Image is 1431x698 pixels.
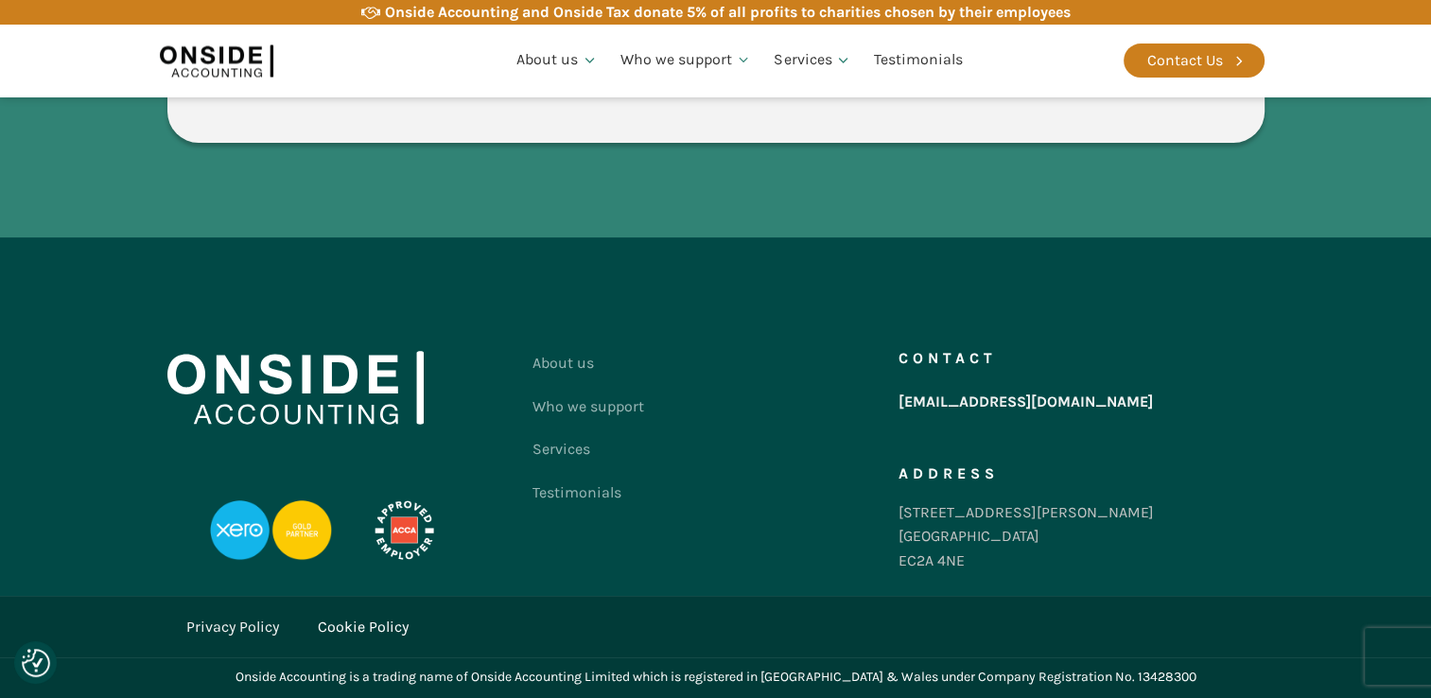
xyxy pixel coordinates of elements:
[351,500,457,561] img: APPROVED-EMPLOYER-PROFESSIONAL-DEVELOPMENT-REVERSED_LOGO
[899,500,1154,573] div: [STREET_ADDRESS][PERSON_NAME] [GEOGRAPHIC_DATA] EC2A 4NE
[532,428,644,471] a: Services
[22,649,50,677] button: Consent Preferences
[160,39,273,82] img: Onside Accounting
[762,28,863,93] a: Services
[1124,44,1265,78] a: Contact Us
[899,385,1153,419] a: [EMAIL_ADDRESS][DOMAIN_NAME]
[532,471,644,515] a: Testimonials
[1147,48,1223,73] div: Contact Us
[505,28,609,93] a: About us
[899,466,999,481] h5: Address
[899,351,997,366] h5: Contact
[863,28,974,93] a: Testimonials
[186,615,279,639] a: Privacy Policy
[318,615,409,639] a: Cookie Policy
[532,341,644,385] a: About us
[609,28,763,93] a: Who we support
[167,351,424,425] img: Onside Accounting
[532,385,644,428] a: Who we support
[236,667,1196,688] div: Onside Accounting is a trading name of Onside Accounting Limited which is registered in [GEOGRAPH...
[22,649,50,677] img: Revisit consent button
